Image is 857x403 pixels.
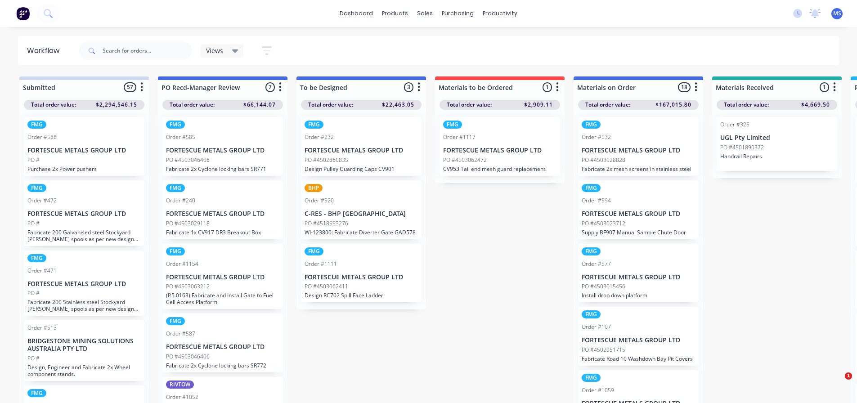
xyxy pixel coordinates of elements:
div: FMG [166,121,185,129]
p: PO #4502951715 [582,346,625,354]
span: $2,294,546.15 [96,101,137,109]
div: Workflow [27,45,64,56]
p: Fabricate 2x Cyclone locking bars SR771 [166,166,279,172]
p: Supply BF907 Manual Sample Chute Door [582,229,695,236]
p: PO # [27,219,40,228]
div: Order #1059 [582,386,614,394]
div: BHP [305,184,323,192]
div: Order #472 [27,197,57,205]
div: FMGOrder #588FORTESCUE METALS GROUP LTDPO #Purchase 2x Power pushers [24,117,144,176]
div: FMGOrder #594FORTESCUE METALS GROUP LTDPO #4503023712Supply BF907 Manual Sample Chute Door [578,180,699,239]
div: FMGOrder #585FORTESCUE METALS GROUP LTDPO #4503046406Fabricate 2x Cyclone locking bars SR771 [162,117,283,176]
span: Total order value: [308,101,353,109]
p: PO #4503023712 [582,219,625,228]
p: WI-123800: Fabricate Diverter Gate GAD578 [305,229,418,236]
p: PO #4503063212 [166,282,210,291]
div: Order #513 [27,324,57,332]
p: PO #4501890372 [720,143,764,152]
p: FORTESCUE METALS GROUP LTD [582,210,695,218]
div: Order #325 [720,121,749,129]
div: products [377,7,413,20]
span: $22,463.05 [382,101,414,109]
p: PO #4503015456 [582,282,625,291]
div: FMGOrder #472FORTESCUE METALS GROUP LTDPO #Fabricate 200 Galvanised steel Stockyard [PERSON_NAME]... [24,180,144,246]
div: FMG [166,317,185,325]
div: FMG [27,184,46,192]
p: FORTESCUE METALS GROUP LTD [27,147,141,154]
span: $167,015.80 [655,101,691,109]
p: PO # [27,289,40,297]
div: Order #1111 [305,260,337,268]
p: C-RES - BHP [GEOGRAPHIC_DATA] [305,210,418,218]
span: MS [833,9,841,18]
p: PO #4503062472 [443,156,487,164]
p: FORTESCUE METALS GROUP LTD [305,147,418,154]
p: UGL Pty Limited [720,134,834,142]
p: Fabricate 2x mesh screens in stainless steel [582,166,695,172]
span: $4,669.50 [801,101,830,109]
div: sales [413,7,437,20]
div: FMGOrder #471FORTESCUE METALS GROUP LTDPO #Fabricate 200 Stainless steel Stockyard [PERSON_NAME] ... [24,251,144,316]
p: Fabricate 2x Cyclone locking bars SR772 [166,362,279,369]
div: FMG [582,310,601,318]
div: purchasing [437,7,478,20]
span: Total order value: [170,101,215,109]
div: Order #588 [27,133,57,141]
p: FORTESCUE METALS GROUP LTD [27,210,141,218]
p: FORTESCUE METALS GROUP LTD [166,343,279,351]
p: BRIDGESTONE MINING SOLUTIONS AUSTRALIA PTY LTD [27,337,141,353]
div: FMG [27,121,46,129]
div: Order #585 [166,133,195,141]
div: FMGOrder #107FORTESCUE METALS GROUP LTDPO #4502951715Fabricate Road 10 Washdown Bay Pit Covers [578,307,699,366]
div: FMG [166,247,185,255]
span: $66,144.07 [243,101,276,109]
div: Order #107 [582,323,611,331]
p: FORTESCUE METALS GROUP LTD [166,210,279,218]
div: FMGOrder #577FORTESCUE METALS GROUP LTDPO #4503015456Install drop down platform [578,244,699,303]
input: Search for orders... [103,42,192,60]
p: Fabricate 200 Stainless steel Stockyard [PERSON_NAME] spools as per new design 9359 [27,299,141,312]
div: Order #594 [582,197,611,205]
p: Fabricate 1x CV917 DR3 Breakout Box [166,229,279,236]
div: Order #240 [166,197,195,205]
iframe: Intercom live chat [826,372,848,394]
div: FMG [27,254,46,262]
p: (P.5.0163) Fabricate and Install Gate to Fuel Cell Access Platform [166,292,279,305]
div: Order #1052 [166,393,198,401]
p: PO #4503062411 [305,282,348,291]
p: FORTESCUE METALS GROUP LTD [27,280,141,288]
p: Design RC702 Spill Face Ladder [305,292,418,299]
p: PO #4518553276 [305,219,348,228]
span: Total order value: [585,101,630,109]
div: FMG [582,184,601,192]
p: Fabricate 200 Galvanised steel Stockyard [PERSON_NAME] spools as per new design 9359-1 [27,229,141,242]
p: FORTESCUE METALS GROUP LTD [582,147,695,154]
div: Order #1154 [166,260,198,268]
div: Order #232 [305,133,334,141]
p: Install drop down platform [582,292,695,299]
p: PO #4502860835 [305,156,348,164]
div: FMG [305,121,323,129]
p: PO # [27,156,40,164]
div: Order #1117 [443,133,476,141]
p: FORTESCUE METALS GROUP LTD [166,147,279,154]
p: FORTESCUE METALS GROUP LTD [443,147,556,154]
div: FMGOrder #587FORTESCUE METALS GROUP LTDPO #4503046406Fabricate 2x Cyclone locking bars SR772 [162,313,283,372]
div: FMGOrder #240FORTESCUE METALS GROUP LTDPO #4503029118Fabricate 1x CV917 DR3 Breakout Box [162,180,283,239]
p: FORTESCUE METALS GROUP LTD [582,336,695,344]
p: Design, Engineer and Fabricate 2x Wheel component stands. [27,364,141,377]
span: Total order value: [724,101,769,109]
span: $2,909.11 [524,101,553,109]
div: Order #587 [166,330,195,338]
p: Fabricate Road 10 Washdown Bay Pit Covers [582,355,695,362]
p: PO # [27,354,40,363]
div: FMGOrder #532FORTESCUE METALS GROUP LTDPO #4503028828Fabricate 2x mesh screens in stainless steel [578,117,699,176]
div: productivity [478,7,522,20]
div: Order #520 [305,197,334,205]
div: FMGOrder #1154FORTESCUE METALS GROUP LTDPO #4503063212(P.5.0163) Fabricate and Install Gate to Fu... [162,244,283,309]
div: Order #513BRIDGESTONE MINING SOLUTIONS AUSTRALIA PTY LTDPO #Design, Engineer and Fabricate 2x Whe... [24,320,144,381]
p: FORTESCUE METALS GROUP LTD [582,273,695,281]
a: dashboard [335,7,377,20]
div: FMG [443,121,462,129]
p: FORTESCUE METALS GROUP LTD [166,273,279,281]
